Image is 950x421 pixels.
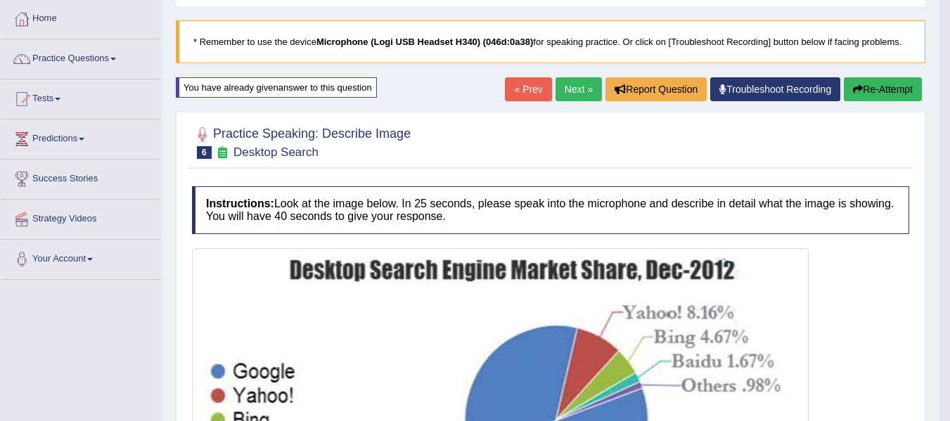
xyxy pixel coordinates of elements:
[215,146,230,160] small: Exam occurring question
[1,160,161,195] a: Success Stories
[233,145,319,159] small: Desktop Search
[605,77,707,101] button: Report Question
[1,200,161,235] a: Strategy Videos
[1,39,161,75] a: Practice Questions
[1,240,161,275] a: Your Account
[197,146,212,159] span: 6
[192,124,411,159] h2: Practice Speaking: Describe Image
[1,79,161,115] a: Tests
[1,119,161,155] a: Predictions
[844,77,922,101] button: Re-Attempt
[556,77,602,101] a: Next »
[176,20,925,63] blockquote: * Remember to use the device for speaking practice. Or click on [Troubleshoot Recording] button b...
[505,77,551,101] a: « Prev
[192,186,909,233] h4: Look at the image below. In 25 seconds, please speak into the microphone and describe in detail w...
[176,77,377,98] div: You have already given answer to this question
[710,77,840,101] a: Troubleshoot Recording
[206,197,274,209] b: Instructions:
[316,37,533,47] b: Microphone (Logi USB Headset H340) (046d:0a38)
